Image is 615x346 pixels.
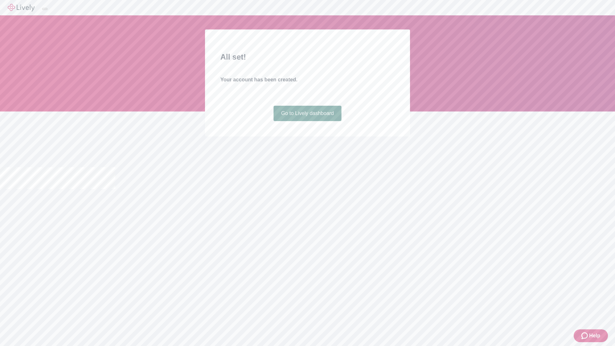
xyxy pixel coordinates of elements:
[589,332,600,340] span: Help
[581,332,589,340] svg: Zendesk support icon
[274,106,342,121] a: Go to Lively dashboard
[220,76,395,84] h4: Your account has been created.
[8,4,35,12] img: Lively
[220,51,395,63] h2: All set!
[574,329,608,342] button: Zendesk support iconHelp
[42,8,47,10] button: Log out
